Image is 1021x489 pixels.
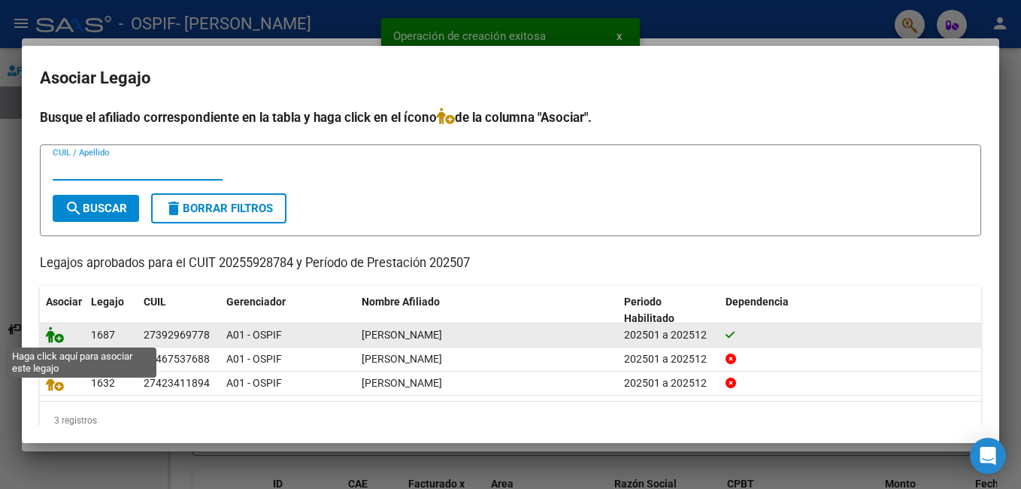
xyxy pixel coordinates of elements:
span: Dependencia [726,296,789,308]
datatable-header-cell: Asociar [40,286,85,336]
span: Gerenciador [226,296,286,308]
span: ROMERO GABRIELA JEANETTE [362,377,442,389]
h2: Asociar Legajo [40,64,981,93]
mat-icon: search [65,199,83,217]
h4: Busque el afiliado correspondiente en la tabla y haga click en el ícono de la columna "Asociar". [40,108,981,127]
div: Open Intercom Messenger [970,438,1006,474]
span: Buscar [65,202,127,215]
span: 1633 [91,353,115,365]
datatable-header-cell: Periodo Habilitado [618,286,720,336]
div: 202501 a 202512 [624,375,713,392]
div: 20467537688 [144,351,210,368]
datatable-header-cell: CUIL [138,286,220,336]
mat-icon: delete [165,199,183,217]
div: 202501 a 202512 [624,351,713,368]
span: Periodo Habilitado [624,296,674,325]
p: Legajos aprobados para el CUIT 20255928784 y Período de Prestación 202507 [40,254,981,273]
span: Nombre Afiliado [362,296,440,308]
datatable-header-cell: Gerenciador [220,286,356,336]
span: A01 - OSPIF [226,377,282,389]
span: ROMERO ALEXIS NAHUEL [362,353,442,365]
span: Borrar Filtros [165,202,273,215]
span: FERNANDEZ MAYRA ABIGAIL [362,329,442,341]
span: A01 - OSPIF [226,329,282,341]
span: A01 - OSPIF [226,353,282,365]
datatable-header-cell: Legajo [85,286,138,336]
div: 27392969778 [144,327,210,344]
datatable-header-cell: Nombre Afiliado [356,286,618,336]
span: 1632 [91,377,115,389]
datatable-header-cell: Dependencia [720,286,982,336]
div: 202501 a 202512 [624,327,713,344]
button: Buscar [53,195,139,222]
div: 3 registros [40,402,981,439]
span: CUIL [144,296,166,308]
button: Borrar Filtros [151,193,286,223]
span: Asociar [46,296,82,308]
span: Legajo [91,296,124,308]
div: 27423411894 [144,375,210,392]
span: 1687 [91,329,115,341]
